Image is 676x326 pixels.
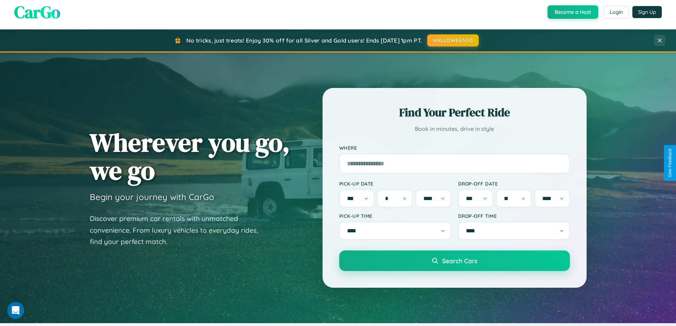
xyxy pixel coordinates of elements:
label: Where [339,145,570,151]
label: Drop-off Time [458,213,570,219]
button: HALLOWEEN30 [427,34,479,46]
span: Search Cars [442,257,477,265]
span: No tricks, just treats! Enjoy 30% off for all Silver and Gold users! Ends [DATE] 1pm PT. [186,37,422,44]
h3: Begin your journey with CarGo [90,192,214,202]
label: Drop-off Date [458,181,570,187]
iframe: Intercom live chat [7,302,24,319]
h2: Find Your Perfect Ride [339,105,570,120]
label: Pick-up Time [339,213,451,219]
p: Discover premium car rentals with unmatched convenience. From luxury vehicles to everyday rides, ... [90,213,267,248]
label: Pick-up Date [339,181,451,187]
span: CarGo [14,0,60,24]
button: Search Cars [339,250,570,271]
p: Book in minutes, drive in style [339,124,570,134]
button: Login [604,6,629,18]
div: Give Feedback [667,149,672,177]
button: Sign Up [632,6,662,18]
button: Become a Host [548,5,598,19]
h1: Wherever you go, we go [90,128,290,184]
